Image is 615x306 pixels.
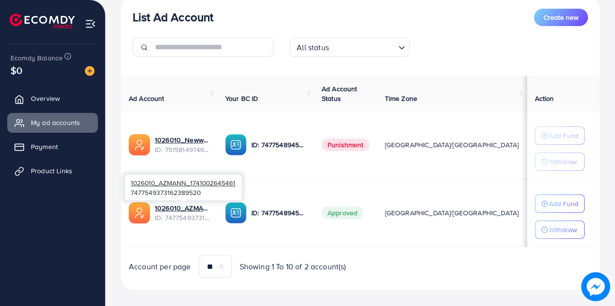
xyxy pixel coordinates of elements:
[7,161,98,181] a: Product Links
[31,94,60,103] span: Overview
[31,142,58,152] span: Payment
[251,139,306,151] p: ID: 7477548945393319953
[549,198,578,209] p: Add Fund
[385,94,417,103] span: Time Zone
[225,94,259,103] span: Your BC ID
[535,195,585,213] button: Add Fund
[31,118,80,127] span: My ad accounts
[385,140,519,150] span: [GEOGRAPHIC_DATA]/[GEOGRAPHIC_DATA]
[385,208,519,218] span: [GEOGRAPHIC_DATA]/[GEOGRAPHIC_DATA]
[7,137,98,156] a: Payment
[131,178,235,187] span: 1026010_AZMANN_1741002645461
[155,213,210,223] span: ID: 7477549373162389520
[133,10,213,24] h3: List Ad Account
[129,134,150,155] img: ic-ads-acc.e4c84228.svg
[549,130,578,141] p: Add Fund
[155,135,210,145] a: 1026010_Newww_1749912043958
[155,145,210,154] span: ID: 7515814974686543888
[549,156,577,167] p: Withdraw
[322,84,357,103] span: Ad Account Status
[129,202,150,223] img: ic-ads-acc.e4c84228.svg
[225,134,246,155] img: ic-ba-acc.ded83a64.svg
[225,202,246,223] img: ic-ba-acc.ded83a64.svg
[85,18,96,29] img: menu
[251,207,306,219] p: ID: 7477548945393319953
[295,41,331,55] span: All status
[535,126,585,145] button: Add Fund
[322,207,363,219] span: Approved
[7,113,98,132] a: My ad accounts
[289,38,410,57] div: Search for option
[534,9,588,26] button: Create new
[31,166,72,176] span: Product Links
[155,135,210,155] div: <span class='underline'>1026010_Newww_1749912043958</span></br>7515814974686543888
[11,63,22,77] span: $0
[322,139,369,151] span: Punishment
[535,153,585,171] button: Withdraw
[549,224,577,236] p: Withdraw
[11,53,63,63] span: Ecomdy Balance
[240,261,346,272] span: Showing 1 To 10 of 2 account(s)
[155,203,210,213] a: 1026010_AZMANN_1741002645461
[535,221,585,239] button: Withdraw
[85,66,95,76] img: image
[7,89,98,108] a: Overview
[129,94,164,103] span: Ad Account
[332,39,395,55] input: Search for option
[129,261,191,272] span: Account per page
[10,14,75,28] img: logo
[125,175,242,200] div: 7477549373162389520
[581,272,610,301] img: image
[544,13,578,22] span: Create new
[535,94,554,103] span: Action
